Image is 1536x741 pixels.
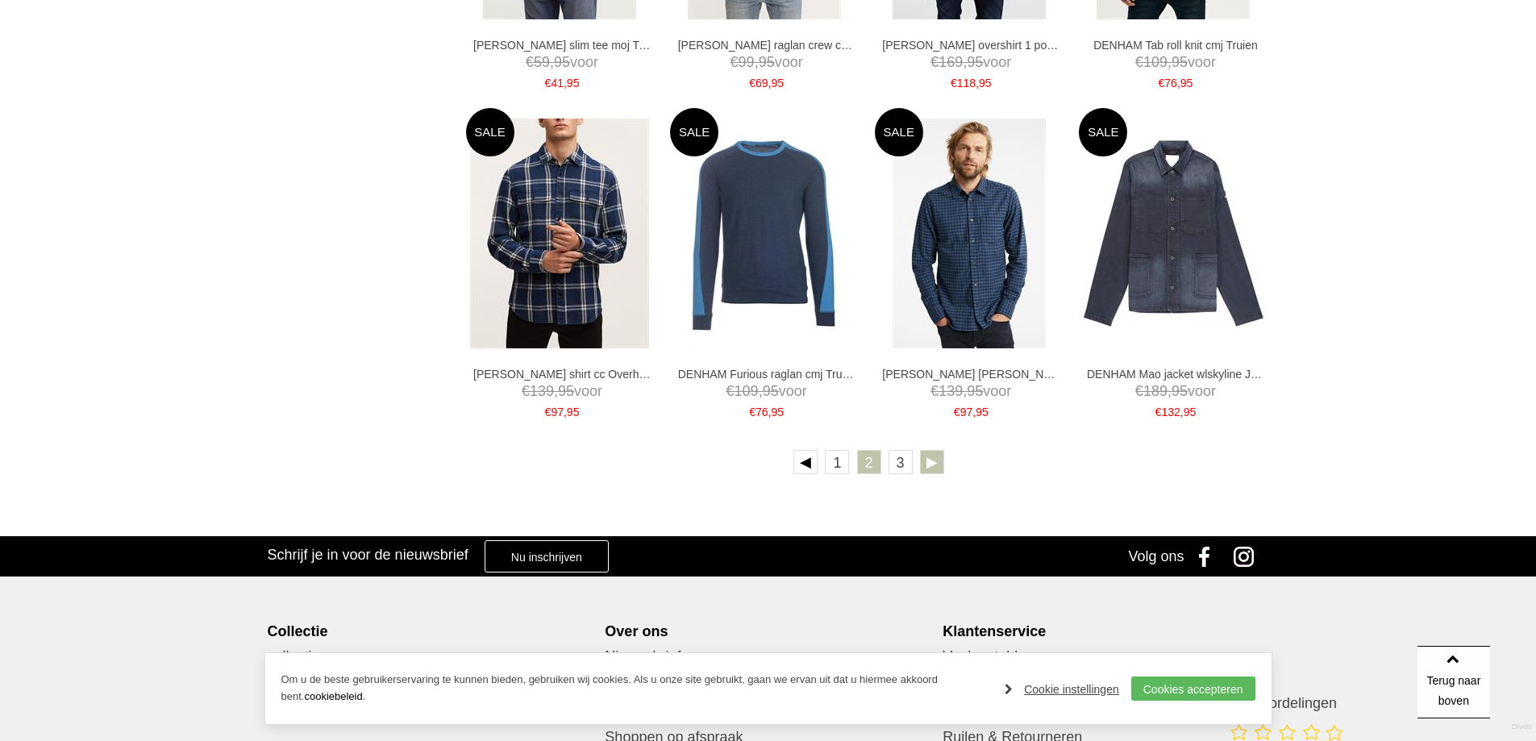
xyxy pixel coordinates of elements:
span: € [930,54,939,70]
span: 95 [1180,77,1193,90]
span: € [545,406,552,418]
a: [PERSON_NAME] shirt cc Overhemden [473,367,651,381]
a: Cookies accepteren [1131,676,1255,701]
a: [PERSON_NAME] overshirt 1 pocket bh Overhemden [882,38,1059,52]
a: Facebook [1188,536,1228,577]
span: , [1180,406,1184,418]
span: € [731,54,739,70]
span: € [930,383,939,399]
p: Om u de beste gebruikerservaring te kunnen bieden, gebruiken wij cookies. Als u onze site gebruik... [281,672,989,706]
span: , [1177,77,1180,90]
span: voor [473,52,651,73]
span: 132 [1161,406,1180,418]
span: 95 [771,406,784,418]
span: , [976,77,979,90]
span: 97 [551,406,564,418]
div: Over ons [605,622,930,640]
span: 95 [567,406,580,418]
h3: Schrijf je in voor de nieuwsbrief [268,546,468,564]
a: Terug naar boven [1417,646,1490,718]
span: € [1135,54,1143,70]
span: 189 [1143,383,1168,399]
span: 97 [960,406,973,418]
span: 95 [759,54,775,70]
img: DENHAM Mao jacket wlskyline Jassen [1079,139,1268,328]
span: , [564,406,567,418]
span: , [564,77,567,90]
span: 59 [534,54,550,70]
a: [PERSON_NAME] [PERSON_NAME] shirt mich Overhemden [882,367,1059,381]
span: € [1155,406,1162,418]
span: 69 [756,77,768,90]
span: 95 [1172,383,1188,399]
span: € [726,383,735,399]
a: cookiebeleid [304,690,362,702]
span: 109 [735,383,759,399]
a: Divide [1512,717,1532,737]
a: Nu inschrijven [485,540,609,572]
span: 95 [554,54,570,70]
span: , [972,406,976,418]
span: 76 [756,406,768,418]
span: 139 [530,383,554,399]
span: , [963,54,967,70]
span: , [768,406,772,418]
a: Cookie instellingen [1005,677,1119,701]
a: [PERSON_NAME] raglan crew cmj Truien [678,38,855,52]
span: voor [882,52,1059,73]
img: DENHAM Furious raglan cmj Truien [688,119,841,348]
span: € [749,77,756,90]
span: € [954,406,960,418]
span: voor [1087,52,1264,73]
span: , [554,383,558,399]
span: 76 [1164,77,1177,90]
span: 118 [957,77,976,90]
a: Veelgestelde vragen [943,647,1268,667]
span: , [1168,383,1172,399]
a: DENHAM Tab roll knit cmj Truien [1087,38,1264,52]
div: Volg ons [1128,536,1184,577]
span: , [1168,54,1172,70]
span: , [963,383,967,399]
span: voor [882,381,1059,402]
span: , [755,54,759,70]
span: voor [1087,381,1264,402]
span: 95 [567,77,580,90]
span: 95 [967,383,983,399]
span: 139 [939,383,963,399]
span: voor [678,52,855,73]
span: 41 [551,77,564,90]
span: 95 [967,54,983,70]
span: 95 [763,383,779,399]
span: 95 [979,77,992,90]
img: DENHAM Harrison ls shirt mich Overhemden [893,119,1046,348]
img: DENHAM Byron shirt cc Overhemden [470,119,649,348]
span: € [749,406,756,418]
span: € [1135,383,1143,399]
span: 95 [1172,54,1188,70]
span: € [526,54,534,70]
span: , [550,54,554,70]
a: Nieuwsbrief [605,647,930,667]
span: 95 [771,77,784,90]
span: 95 [558,383,574,399]
a: 3 [889,450,913,474]
span: € [1159,77,1165,90]
span: 169 [939,54,963,70]
a: Instagram [1228,536,1268,577]
span: € [545,77,552,90]
span: 99 [739,54,755,70]
a: DENHAM Mao jacket wlskyline Jassen [1087,367,1264,381]
span: 109 [1143,54,1168,70]
a: 2 [857,450,881,474]
span: 95 [1184,406,1197,418]
span: € [522,383,530,399]
a: 1 [825,450,849,474]
a: DENHAM Furious raglan cmj Truien [678,367,855,381]
span: voor [678,381,855,402]
a: [PERSON_NAME] slim tee moj T-shirts [473,38,651,52]
span: voor [473,381,651,402]
div: Collectie [268,622,593,640]
span: 95 [976,406,989,418]
span: , [768,77,772,90]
